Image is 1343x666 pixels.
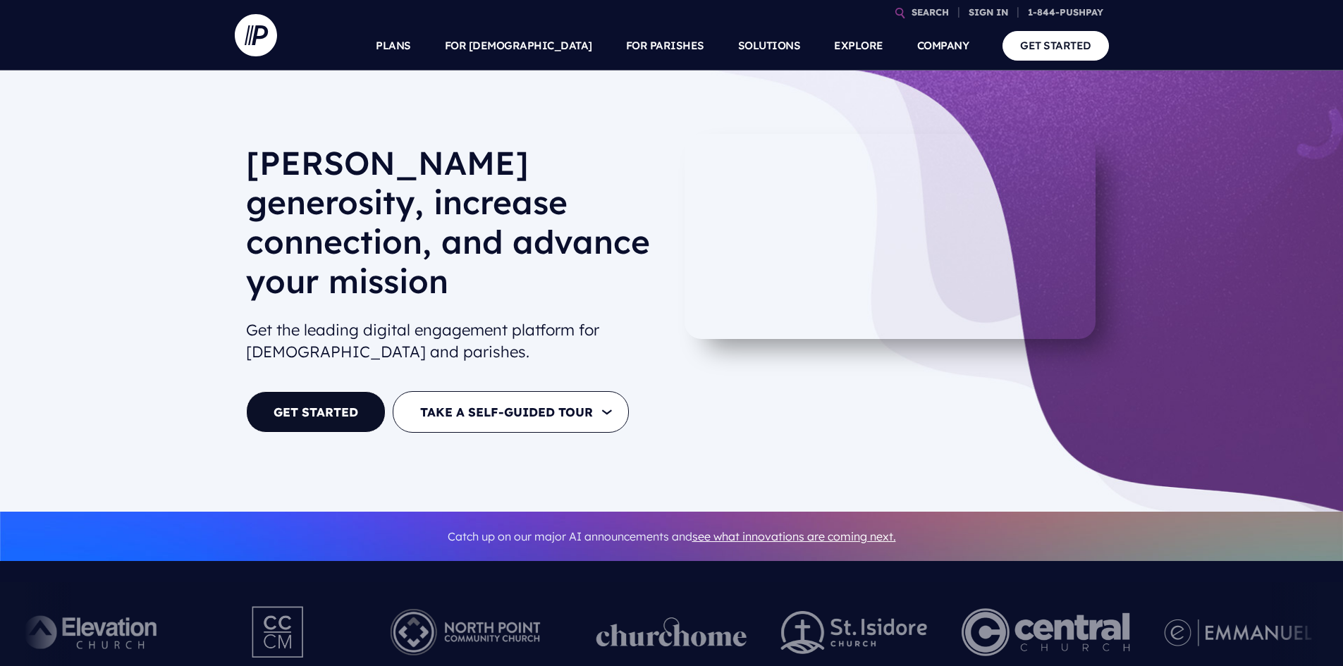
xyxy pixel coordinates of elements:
[246,391,386,433] a: GET STARTED
[393,391,629,433] button: TAKE A SELF-GUIDED TOUR
[692,529,896,543] a: see what innovations are coming next.
[834,21,883,70] a: EXPLORE
[246,521,1098,553] p: Catch up on our major AI announcements and
[376,21,411,70] a: PLANS
[246,143,661,312] h1: [PERSON_NAME] generosity, increase connection, and advance your mission
[246,314,661,369] h2: Get the leading digital engagement platform for [DEMOGRAPHIC_DATA] and parishes.
[445,21,592,70] a: FOR [DEMOGRAPHIC_DATA]
[781,611,928,654] img: pp_logos_2
[626,21,704,70] a: FOR PARISHES
[917,21,969,70] a: COMPANY
[1002,31,1109,60] a: GET STARTED
[596,617,747,647] img: pp_logos_1
[738,21,801,70] a: SOLUTIONS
